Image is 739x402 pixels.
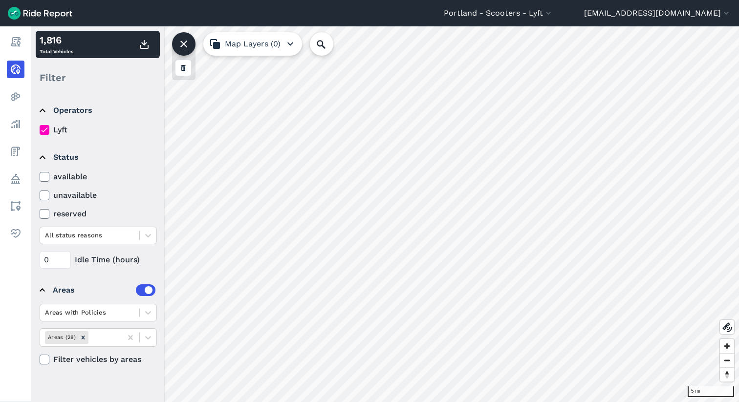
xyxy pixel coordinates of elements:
label: available [40,171,157,183]
a: Analyze [7,115,24,133]
a: Fees [7,143,24,160]
div: Total Vehicles [40,33,73,56]
canvas: Map [31,26,739,402]
img: Ride Report [8,7,72,20]
button: Map Layers (0) [203,32,302,56]
summary: Operators [40,97,155,124]
summary: Status [40,144,155,171]
label: Filter vehicles by areas [40,354,157,365]
button: Portland - Scooters - Lyft [444,7,553,19]
a: Realtime [7,61,24,78]
a: Health [7,225,24,242]
input: Search Location or Vehicles [310,32,349,56]
div: 5 mi [688,386,734,397]
div: 1,816 [40,33,73,47]
a: Report [7,33,24,51]
label: Lyft [40,124,157,136]
a: Heatmaps [7,88,24,106]
div: Remove Areas (28) [78,331,88,343]
button: Reset bearing to north [720,367,734,381]
summary: Areas [40,276,155,304]
button: Zoom out [720,353,734,367]
label: reserved [40,208,157,220]
div: Idle Time (hours) [40,251,157,269]
div: Areas (28) [45,331,78,343]
a: Policy [7,170,24,188]
button: Zoom in [720,339,734,353]
label: unavailable [40,190,157,201]
div: Areas [53,284,155,296]
button: [EMAIL_ADDRESS][DOMAIN_NAME] [584,7,731,19]
a: Areas [7,197,24,215]
div: Filter [36,63,160,93]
